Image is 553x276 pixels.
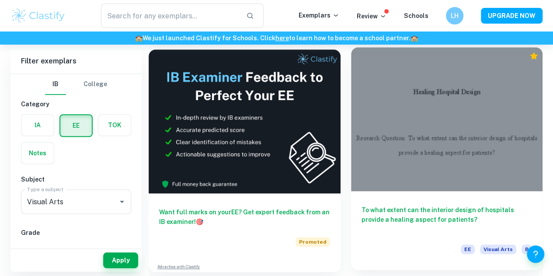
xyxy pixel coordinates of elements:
h6: To what extent can the interior design of hospitals provide a healing aspect for patients? [362,205,532,234]
p: Exemplars [299,10,339,20]
h6: Category [21,99,131,109]
h6: Grade [21,228,131,238]
h6: Subject [21,175,131,184]
span: Promoted [296,237,330,247]
button: TOK [98,115,131,136]
img: Thumbnail [149,49,341,193]
div: Filter type choice [45,74,107,95]
span: Visual Arts [480,245,516,254]
a: Schools [404,12,428,19]
input: Search for any exemplars... [101,3,239,28]
button: College [83,74,107,95]
a: Advertise with Clastify [157,264,200,270]
button: UPGRADE NOW [481,8,543,24]
button: EE [60,115,92,136]
button: LH [446,7,463,24]
p: Review [357,11,386,21]
button: Apply [103,252,138,268]
a: here [275,35,289,42]
span: 🏫 [410,35,418,42]
label: Type a subject [27,185,63,193]
h6: Filter exemplars [10,49,142,73]
h6: LH [450,11,460,21]
button: Help and Feedback [527,245,544,263]
button: IA [21,115,54,136]
h6: We just launched Clastify for Schools. Click to learn how to become a school partner. [2,33,551,43]
div: Premium [529,52,538,60]
button: Open [116,196,128,208]
a: To what extent can the interior design of hospitals provide a healing aspect for patients?EEVisua... [351,49,543,272]
a: Want full marks on yourEE? Get expert feedback from an IB examiner!PromotedAdvertise with Clastify [149,49,341,272]
button: Notes [21,143,54,164]
button: IB [45,74,66,95]
img: Clastify logo [10,7,66,24]
span: 🎯 [196,218,203,225]
span: B [522,245,532,254]
span: 🏫 [135,35,143,42]
span: EE [461,245,475,254]
h6: Want full marks on your EE ? Get expert feedback from an IB examiner! [159,207,330,227]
